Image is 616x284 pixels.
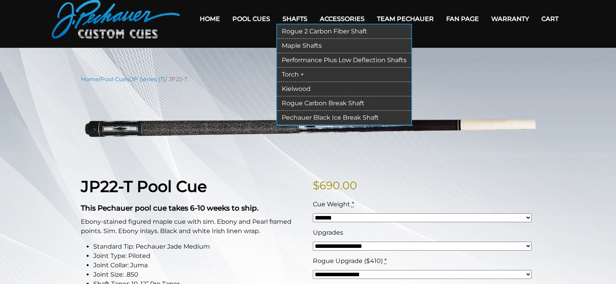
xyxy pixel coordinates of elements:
a: Rogue Carbon Break Shaft [277,96,411,111]
nav: Breadcrumb [81,75,536,84]
a: Team Pechauer [371,9,440,29]
a: Shafts [276,9,314,29]
p: Ebony-stained figured maple cue with sim. Ebony and Pearl framed points. Sim. Ebony inlays. Black... [81,217,304,236]
a: Cart [535,9,565,29]
span: Cue Weight [313,200,350,208]
a: Kielwood [277,82,411,96]
a: Maple Shafts [277,39,411,53]
a: Pool Cues [101,76,129,83]
li: Joint Size: .850 [93,270,304,279]
abbr: required [352,200,354,208]
img: jp22-T.png [81,89,536,165]
a: JP Series (T) [131,76,165,83]
a: Torch + [277,68,411,82]
li: Joint Collar: Juma [93,261,304,270]
li: Standard Tip: Pechauer Jade Medium [93,242,304,251]
strong: This Pechauer pool cue takes 6-10 weeks to ship. [81,204,258,213]
a: Accessories [314,9,371,29]
a: Warranty [485,9,535,29]
span: $ [313,179,319,192]
bdi: 690.00 [313,179,357,192]
a: Pool Cues [226,9,276,29]
a: Fan Page [440,9,485,29]
a: Home [194,9,226,29]
a: Pechauer Black Ice Break Shaft [277,111,411,125]
strong: JP22-T Pool Cue [81,177,207,196]
span: Upgrades [313,229,343,236]
li: Joint Type: Piloted [93,251,304,261]
a: Rogue 2 Carbon Fiber Shaft [277,24,411,39]
a: Performance Plus Low Deflection Shafts [277,53,411,68]
span: Rogue Upgrade ($410) [313,257,383,265]
abbr: required [384,257,387,265]
a: Home [81,76,99,83]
